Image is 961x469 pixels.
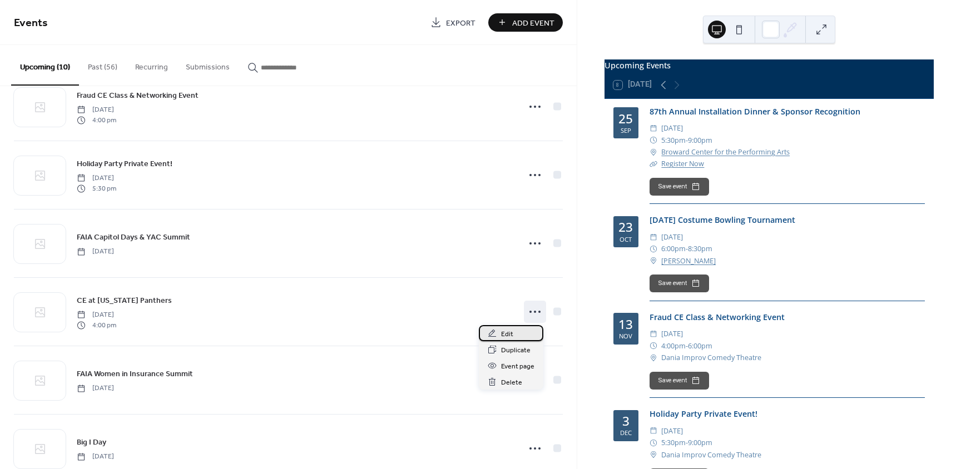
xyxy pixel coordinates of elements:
[77,383,114,393] span: [DATE]
[620,430,632,436] div: Dec
[77,452,114,462] span: [DATE]
[77,115,116,125] span: 4:00 pm
[77,247,114,257] span: [DATE]
[11,45,79,86] button: Upcoming (10)
[488,13,563,32] button: Add Event
[650,352,657,363] div: ​
[605,59,934,72] div: Upcoming Events
[77,232,190,243] span: FAIA Capitol Days & YAC Summit
[77,436,106,448] a: Big I Day
[77,173,116,183] span: [DATE]
[77,183,116,193] span: 5:30 pm
[620,236,632,242] div: Oct
[650,231,657,243] div: ​
[650,425,657,437] div: ​
[501,345,531,356] span: Duplicate
[177,45,239,84] button: Submissions
[77,89,199,102] a: Fraud CE Class & Networking Event
[650,311,925,323] div: Fraud CE Class & Networking Event
[661,340,686,352] span: 4:00pm
[688,437,712,448] span: 9:00pm
[77,105,116,115] span: [DATE]
[622,415,630,428] div: 3
[686,243,688,255] span: -
[77,158,172,170] span: Holiday Party Private Event!
[14,12,48,34] span: Events
[661,437,686,448] span: 5:30pm
[661,134,686,146] span: 5:30pm
[686,437,688,448] span: -
[661,352,761,363] span: Dania Improv Comedy Theatre
[661,255,716,267] a: [PERSON_NAME]
[661,146,790,158] a: Broward Center for the Performing Arts
[422,13,484,32] a: Export
[661,231,683,243] span: [DATE]
[618,221,633,234] div: 23
[688,134,712,146] span: 9:00pm
[650,328,657,340] div: ​
[79,45,126,84] button: Past (56)
[77,157,172,170] a: Holiday Party Private Event!
[650,372,709,390] button: Save event
[650,134,657,146] div: ​
[512,17,554,29] span: Add Event
[688,243,712,255] span: 8:30pm
[77,295,172,307] span: CE at [US_STATE] Panthers
[650,122,657,134] div: ​
[650,106,860,117] a: 87th Annual Installation Dinner & Sponsor Recognition
[501,328,513,340] span: Edit
[650,146,657,158] div: ​
[650,158,657,169] div: ​
[126,45,177,84] button: Recurring
[77,294,172,307] a: CE at [US_STATE] Panthers
[446,17,475,29] span: Export
[650,449,657,461] div: ​
[661,328,683,340] span: [DATE]
[688,340,712,352] span: 6:00pm
[77,320,116,330] span: 4:00 pm
[650,340,657,352] div: ​
[661,425,683,437] span: [DATE]
[501,377,522,388] span: Delete
[686,134,688,146] span: -
[661,122,683,134] span: [DATE]
[650,243,657,255] div: ​
[650,214,925,226] div: [DATE] Costume Bowling Tournament
[650,437,657,448] div: ​
[618,113,633,126] div: 25
[650,275,709,292] button: Save event
[77,367,193,380] a: FAIA Women in Insurance Summit
[661,243,686,255] span: 6:00pm
[77,368,193,380] span: FAIA Women in Insurance Summit
[686,340,688,352] span: -
[77,231,190,243] a: FAIA Capitol Days & YAC Summit
[501,361,534,372] span: Event page
[77,310,116,320] span: [DATE]
[650,408,925,420] div: Holiday Party Private Event!
[77,437,106,448] span: Big I Day
[621,127,631,133] div: Sep
[650,255,657,267] div: ​
[650,178,709,196] button: Save event
[661,159,704,168] a: Register Now
[619,333,632,339] div: Nov
[77,90,199,102] span: Fraud CE Class & Networking Event
[661,449,761,461] span: Dania Improv Comedy Theatre
[618,318,633,331] div: 13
